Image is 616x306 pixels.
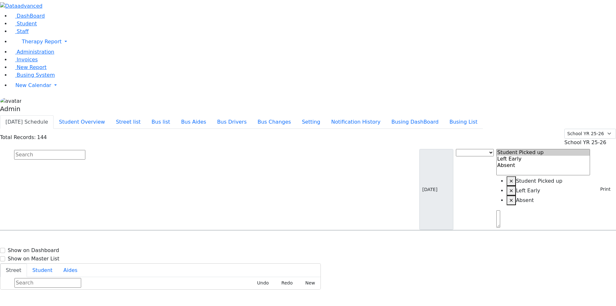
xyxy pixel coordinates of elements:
label: Show on Dashboard [8,247,59,254]
button: Remove item [507,186,516,196]
option: Left Early [497,156,590,162]
button: Redo [274,278,295,288]
span: DashBoard [17,13,45,19]
span: Student [17,21,37,27]
a: Staff [10,28,29,34]
button: Busing DashBoard [386,115,444,129]
li: Left Early [507,186,590,196]
button: Undo [250,278,272,288]
label: Show on Master List [8,255,59,263]
button: Print [593,184,613,194]
span: New Calendar [15,82,51,88]
a: Student [10,21,37,27]
button: Bus Aides [175,115,211,129]
span: Left Early [516,188,540,194]
textarea: Search [496,210,500,228]
span: Administration [17,49,54,55]
button: Student Overview [54,115,110,129]
li: Absent [507,196,590,205]
button: Bus Drivers [212,115,252,129]
input: Search [14,278,81,288]
span: × [509,188,513,194]
span: School YR 25-26 [564,139,606,145]
option: Absent [497,162,590,169]
button: Remove item [507,176,516,186]
button: Remove item [507,196,516,205]
li: Student Picked up [507,176,590,186]
button: Street list [110,115,146,129]
a: New Report [10,64,47,70]
button: New [298,278,318,288]
button: Setting [296,115,326,129]
input: Search [14,150,85,160]
a: Therapy Report [10,35,616,48]
a: Invoices [10,57,38,63]
span: Staff [17,28,29,34]
button: Aides [58,264,83,277]
span: New Report [17,64,47,70]
span: × [509,197,513,203]
button: Street [0,264,27,277]
option: Student Picked up [497,149,590,156]
select: Default select example [564,129,616,139]
button: Bus list [146,115,175,129]
span: Invoices [17,57,38,63]
div: Street [0,277,321,289]
span: Busing System [17,72,55,78]
button: Busing List [444,115,483,129]
span: Therapy Report [22,39,62,45]
button: Student [27,264,58,277]
span: Student Picked up [516,178,562,184]
button: Bus Changes [252,115,296,129]
a: Busing System [10,72,55,78]
a: DashBoard [10,13,45,19]
span: 144 [37,134,47,140]
span: Absent [516,197,534,203]
a: Administration [10,49,54,55]
button: Notification History [326,115,386,129]
span: × [509,178,513,184]
a: New Calendar [10,79,616,92]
